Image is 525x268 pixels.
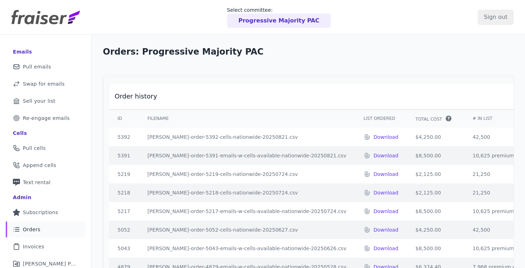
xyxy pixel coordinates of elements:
span: [PERSON_NAME] Performance [23,260,77,267]
a: Pull cells [6,140,85,156]
h1: Orders: Progressive Majority PAC [103,46,514,57]
a: Download [374,189,399,196]
td: $8,500.00 [407,202,464,221]
td: 5391 [109,146,139,165]
p: Progressive Majority PAC [239,16,320,25]
a: Text rental [6,175,85,190]
span: Append cells [23,162,56,169]
a: Subscriptions [6,204,85,220]
a: Download [374,226,399,233]
td: 5043 [109,239,139,258]
div: Emails [13,48,32,55]
span: Pull emails [23,63,51,70]
a: Orders [6,222,85,237]
p: Select committee: [227,6,331,14]
td: [PERSON_NAME]-order-5219-cells-nationwide-20250724.csv [139,165,355,183]
span: Orders [23,226,40,233]
span: Re-engage emails [23,115,70,122]
td: $8,500.00 [407,146,464,165]
a: Download [374,245,399,252]
td: [PERSON_NAME]-order-5218-cells-nationwide-20250724.csv [139,183,355,202]
td: $4,250.00 [407,221,464,239]
th: List Ordered [355,109,407,128]
td: [PERSON_NAME]-order-5217-emails-w-cells-available-nationwide-20250724.csv [139,202,355,221]
a: Download [374,208,399,215]
td: [PERSON_NAME]-order-5391-emails-w-cells-available-nationwide-20250821.csv [139,146,355,165]
a: Download [374,171,399,178]
td: [PERSON_NAME]-order-5052-cells-nationwide-20250627.csv [139,221,355,239]
a: Sell your list [6,93,85,109]
a: Append cells [6,157,85,173]
td: 5217 [109,202,139,221]
div: Cells [13,130,27,137]
td: 5218 [109,183,139,202]
img: Fraiser Logo [11,10,80,24]
td: $2,125.00 [407,165,464,183]
span: Total Cost [415,116,442,122]
td: $4,250.00 [407,128,464,146]
div: Admin [13,194,31,201]
td: [PERSON_NAME]-order-5043-emails-w-cells-available-nationwide-20250626.csv [139,239,355,258]
a: Invoices [6,239,85,254]
input: Sign out [478,10,514,25]
span: Subscriptions [23,209,58,216]
a: Re-engage emails [6,110,85,126]
span: Pull cells [23,145,46,152]
td: 5052 [109,221,139,239]
th: Filename [139,109,355,128]
a: Pull emails [6,59,85,75]
span: Text rental [23,179,51,186]
a: Swap for emails [6,76,85,92]
td: 5392 [109,128,139,146]
span: Invoices [23,243,44,250]
span: Sell your list [23,97,55,105]
td: 5219 [109,165,139,183]
a: Select committee: Progressive Majority PAC [227,6,331,28]
td: [PERSON_NAME]-order-5392-cells-nationwide-20250821.csv [139,128,355,146]
td: $8,500.00 [407,239,464,258]
a: Download [374,152,399,159]
span: Swap for emails [23,80,65,87]
th: ID [109,109,139,128]
a: Download [374,133,399,141]
td: $2,125.00 [407,183,464,202]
